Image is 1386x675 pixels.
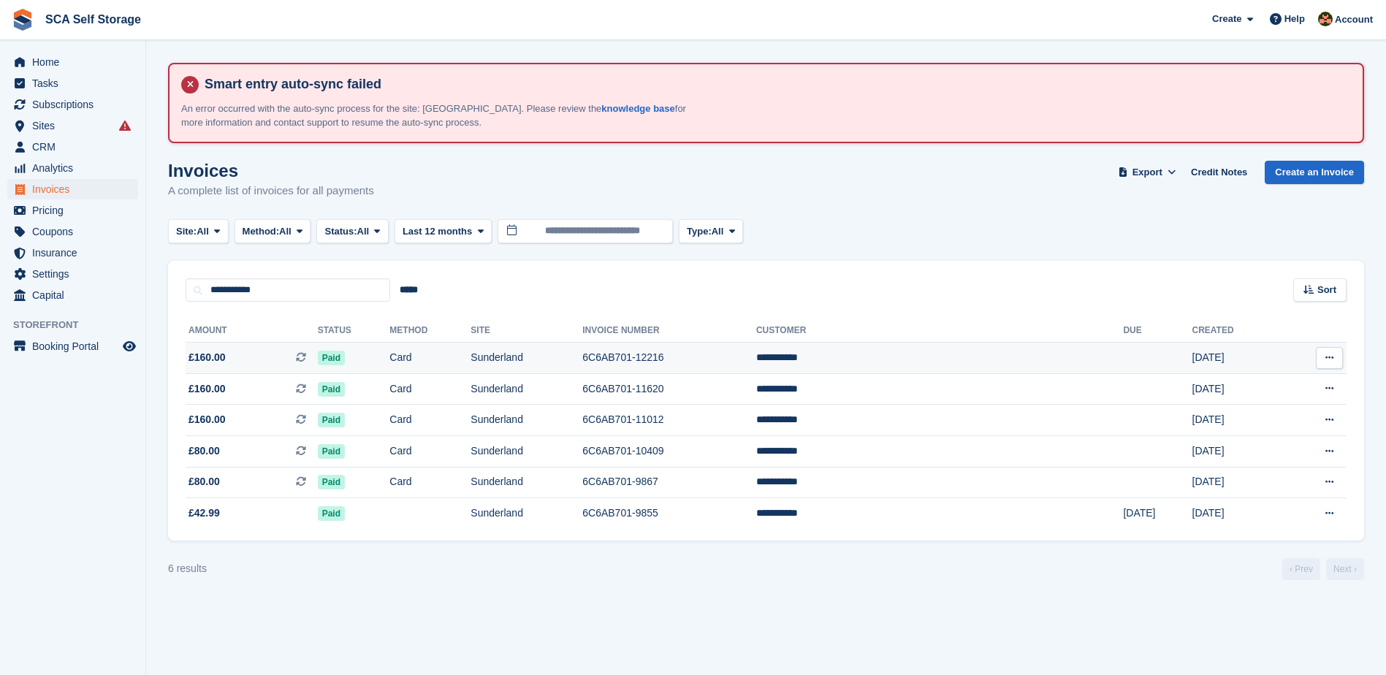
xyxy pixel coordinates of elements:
button: Last 12 months [395,219,492,243]
button: Status: All [316,219,388,243]
a: Previous [1282,558,1320,580]
span: £80.00 [189,443,220,459]
a: menu [7,200,138,221]
span: Help [1284,12,1305,26]
a: menu [7,73,138,94]
td: Sunderland [471,405,582,436]
td: 6C6AB701-11620 [582,373,756,405]
a: Credit Notes [1185,161,1253,185]
span: Capital [32,285,120,305]
td: [DATE] [1192,467,1282,498]
span: Pricing [32,200,120,221]
th: Invoice Number [582,319,756,343]
img: stora-icon-8386f47178a22dfd0bd8f6a31ec36ba5ce8667c1dd55bd0f319d3a0aa187defe.svg [12,9,34,31]
td: 6C6AB701-11012 [582,405,756,436]
div: 6 results [168,561,207,576]
span: Storefront [13,318,145,332]
span: Last 12 months [403,224,472,239]
span: All [279,224,292,239]
td: Card [389,405,471,436]
a: SCA Self Storage [39,7,147,31]
span: CRM [32,137,120,157]
td: [DATE] [1192,343,1282,374]
span: £160.00 [189,412,226,427]
span: Export [1132,165,1162,180]
span: Booking Portal [32,336,120,356]
span: Sort [1317,283,1336,297]
th: Amount [186,319,318,343]
h4: Smart entry auto-sync failed [199,76,1351,93]
button: Type: All [679,219,743,243]
span: Home [32,52,120,72]
th: Customer [756,319,1123,343]
p: A complete list of invoices for all payments [168,183,374,199]
i: Smart entry sync failures have occurred [119,120,131,131]
span: Subscriptions [32,94,120,115]
th: Status [318,319,390,343]
th: Due [1123,319,1192,343]
td: 6C6AB701-9867 [582,467,756,498]
th: Site [471,319,582,343]
td: Card [389,435,471,467]
a: menu [7,243,138,263]
span: Method: [243,224,280,239]
td: Sunderland [471,373,582,405]
a: menu [7,137,138,157]
td: 6C6AB701-9855 [582,498,756,529]
span: Coupons [32,221,120,242]
span: Paid [318,413,345,427]
a: menu [7,179,138,199]
button: Export [1115,161,1179,185]
a: Create an Invoice [1265,161,1364,185]
a: menu [7,285,138,305]
span: All [357,224,370,239]
a: menu [7,336,138,356]
span: Status: [324,224,357,239]
span: £160.00 [189,381,226,397]
span: All [712,224,724,239]
td: 6C6AB701-12216 [582,343,756,374]
td: [DATE] [1192,373,1282,405]
img: Sarah Race [1318,12,1333,26]
span: Site: [176,224,197,239]
button: Method: All [235,219,311,243]
td: Sunderland [471,435,582,467]
td: Sunderland [471,498,582,529]
span: Insurance [32,243,120,263]
span: Type: [687,224,712,239]
td: Card [389,343,471,374]
td: 6C6AB701-10409 [582,435,756,467]
td: Sunderland [471,343,582,374]
th: Method [389,319,471,343]
td: [DATE] [1192,498,1282,529]
a: Preview store [121,337,138,355]
a: menu [7,264,138,284]
a: menu [7,52,138,72]
td: Sunderland [471,467,582,498]
td: [DATE] [1192,405,1282,436]
span: £160.00 [189,350,226,365]
span: Tasks [32,73,120,94]
span: Paid [318,382,345,397]
span: £80.00 [189,474,220,489]
span: Sites [32,115,120,136]
span: Analytics [32,158,120,178]
th: Created [1192,319,1282,343]
td: [DATE] [1192,435,1282,467]
a: Next [1326,558,1364,580]
span: Paid [318,444,345,459]
a: knowledge base [601,103,674,114]
td: [DATE] [1123,498,1192,529]
span: Create [1212,12,1241,26]
span: Account [1335,12,1373,27]
span: Settings [32,264,120,284]
a: menu [7,115,138,136]
a: menu [7,94,138,115]
a: menu [7,158,138,178]
a: menu [7,221,138,242]
td: Card [389,373,471,405]
p: An error occurred with the auto-sync process for the site: [GEOGRAPHIC_DATA]. Please review the f... [181,102,693,130]
span: Paid [318,351,345,365]
nav: Page [1279,558,1367,580]
td: Card [389,467,471,498]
